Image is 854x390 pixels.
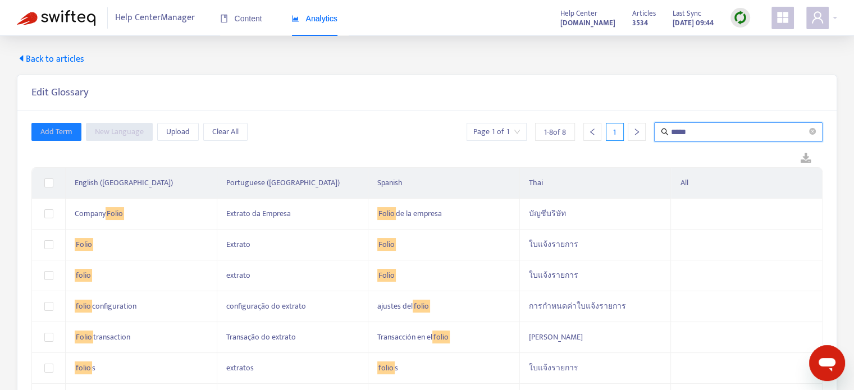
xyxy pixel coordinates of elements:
[560,7,597,20] span: Help Center
[75,207,106,220] span: Company
[377,269,396,282] span: Folio
[544,126,566,138] span: 1 - 8 of 8
[529,238,578,251] span: ใบแจ้งรายการ
[203,123,248,141] button: Clear All
[75,269,92,282] span: folio
[733,11,747,25] img: sync.dc5367851b00ba804db3.png
[633,128,641,136] span: right
[226,207,291,220] span: Extrato da Empresa
[166,126,190,138] span: Upload
[671,168,823,199] th: All
[529,269,578,282] span: ใบแจ้งรายการ
[809,127,816,137] span: close-circle
[529,207,566,220] span: บัญชีบริษัท
[377,361,395,374] span: folio
[529,361,578,374] span: ใบแจ้งรายการ
[86,123,153,141] button: New Language
[226,361,254,374] span: extratos
[673,7,701,20] span: Last Sync
[226,300,306,313] span: configuração do extrato
[75,238,93,251] span: Folio
[588,128,596,136] span: left
[432,331,450,343] span: folio
[226,238,250,251] span: Extrato
[291,14,337,23] span: Analytics
[75,331,93,343] span: Folio
[17,10,95,26] img: Swifteq
[811,11,824,24] span: user
[157,123,199,141] button: Upload
[220,14,262,23] span: Content
[377,300,413,313] span: ajustes del
[606,123,624,141] div: 1
[17,53,84,66] span: Back to articles
[809,128,816,135] span: close-circle
[632,17,648,29] strong: 3534
[661,128,669,136] span: search
[560,17,615,29] strong: [DOMAIN_NAME]
[66,168,217,199] th: English ([GEOGRAPHIC_DATA])
[377,238,396,251] span: Folio
[560,16,615,29] a: [DOMAIN_NAME]
[92,300,136,313] span: configuration
[673,17,714,29] strong: [DATE] 09:44
[31,123,81,141] button: Add Term
[395,361,398,374] span: s
[75,361,92,374] span: folio
[75,300,92,313] span: folio
[93,331,130,343] span: transaction
[396,207,442,220] span: de la empresa
[529,331,583,343] span: [PERSON_NAME]
[226,331,296,343] span: Transação do extrato
[115,7,195,29] span: Help Center Manager
[106,207,124,220] span: Folio
[291,15,299,22] span: area-chart
[632,7,656,20] span: Articles
[217,168,369,199] th: Portuguese ([GEOGRAPHIC_DATA])
[377,331,432,343] span: Transacción en el
[368,168,520,199] th: Spanish
[413,300,430,313] span: folio
[776,11,789,24] span: appstore
[92,361,95,374] span: s
[212,126,239,138] span: Clear All
[220,15,228,22] span: book
[377,207,396,220] span: Folio
[17,54,26,63] span: caret-left
[529,300,626,313] span: การกำหนดค่าใบแจ้งรายการ
[226,269,250,282] span: extrato
[520,168,672,199] th: Thai
[31,86,89,99] h5: Edit Glossary
[809,345,845,381] iframe: Botón para iniciar la ventana de mensajería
